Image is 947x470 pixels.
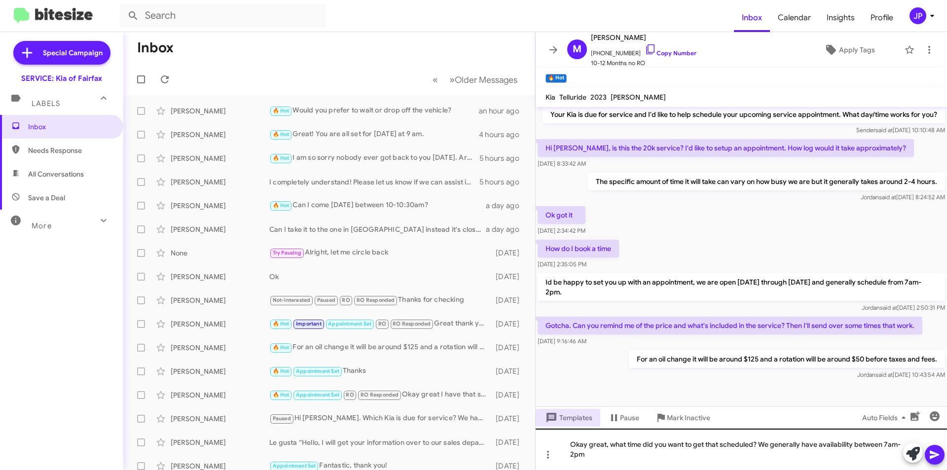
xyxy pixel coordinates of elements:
div: Thanks for checking [269,294,491,306]
div: a day ago [486,224,527,234]
div: Thanks [269,365,491,377]
button: JP [901,7,936,24]
span: Special Campaign [43,48,103,58]
button: Next [443,70,523,90]
div: [DATE] [491,437,527,447]
span: Save a Deal [28,193,65,203]
span: [DATE] 2:34:42 PM [538,227,585,234]
span: All Conversations [28,169,84,179]
p: For an oil change it will be around $125 and a rotation will be around $50 before taxes and fees. [629,350,945,368]
a: Copy Number [645,49,696,57]
span: Appointment Set [273,463,316,469]
span: Telluride [559,93,586,102]
button: Templates [536,409,600,427]
div: I am so sorry nobody ever got back to you [DATE]. Are you still looking to bring the vehicle in [... [269,152,479,164]
div: [PERSON_NAME] [171,106,269,116]
span: [DATE] 2:35:05 PM [538,260,586,268]
div: [DATE] [491,390,527,400]
div: [PERSON_NAME] [171,295,269,305]
h1: Inbox [137,40,174,56]
span: Auto Fields [862,409,910,427]
span: Apply Tags [839,41,875,59]
span: Important [296,321,322,327]
div: [DATE] [491,319,527,329]
span: Labels [32,99,60,108]
div: SERVICE: Kia of Fairfax [21,73,102,83]
p: Hi [PERSON_NAME], is this the 20k service? I'd like to setup an appointment. How log would it tak... [538,139,914,157]
button: Auto Fields [854,409,917,427]
div: [PERSON_NAME] [171,390,269,400]
nav: Page navigation example [427,70,523,90]
div: Can I take it to the one in [GEOGRAPHIC_DATA] instead it's closer? [269,224,486,234]
p: Ok got it [538,206,585,224]
a: Special Campaign [13,41,110,65]
p: Id be happy to set you up with an appointment, we are open [DATE] through [DATE] and generally sc... [538,273,945,301]
span: said at [875,371,893,378]
span: Appointment Set [296,368,339,374]
span: Try Pausing [273,250,301,256]
button: Mark Inactive [647,409,718,427]
span: Pause [620,409,639,427]
span: Paused [273,415,291,422]
span: 🔥 Hot [273,344,290,351]
span: said at [879,193,896,201]
div: 4 hours ago [479,130,527,140]
span: « [433,73,438,86]
div: Would you prefer to wait or drop off the vehicle? [269,105,479,116]
div: [PERSON_NAME] [171,414,269,424]
span: 🔥 Hot [273,368,290,374]
p: The specific amount of time it will take can vary on how busy we are but it generally takes aroun... [588,173,945,190]
span: 🔥 Hot [273,155,290,161]
div: [PERSON_NAME] [171,437,269,447]
span: Inbox [734,3,770,32]
div: [DATE] [491,272,527,282]
span: Jordan [DATE] 2:50:31 PM [862,304,945,311]
div: a day ago [486,201,527,211]
div: Okay great I have that scheduled for you! [269,389,491,400]
p: Gotcha. Can you remind me of the price and what's included in the service? Then I'll send over so... [538,317,922,334]
span: RO [378,321,386,327]
span: RO Responded [361,392,399,398]
a: Profile [863,3,901,32]
span: Not-Interested [273,297,311,303]
div: [PERSON_NAME] [171,224,269,234]
div: [DATE] [491,366,527,376]
span: Appointment Set [328,321,371,327]
a: Calendar [770,3,819,32]
span: Inbox [28,122,112,132]
span: RO [342,297,350,303]
span: Jordan [DATE] 8:24:52 AM [861,193,945,201]
div: None [171,248,269,258]
span: Needs Response [28,145,112,155]
div: [DATE] [491,295,527,305]
span: RO Responded [357,297,395,303]
div: [PERSON_NAME] [171,130,269,140]
div: 5 hours ago [479,177,527,187]
div: Hi [PERSON_NAME]. Which Kia is due for service? We have two. We just had the 2022 in this summer,... [269,413,491,424]
span: 🔥 Hot [273,202,290,209]
div: [PERSON_NAME] [171,153,269,163]
span: Sender [DATE] 10:10:48 AM [856,126,945,134]
div: [DATE] [491,343,527,353]
span: RO [346,392,354,398]
span: [DATE] 8:33:42 AM [538,160,586,167]
span: [PERSON_NAME] [611,93,666,102]
span: said at [880,304,897,311]
span: 🔥 Hot [273,131,290,138]
span: More [32,221,52,230]
div: [PERSON_NAME] [171,343,269,353]
span: 🔥 Hot [273,108,290,114]
span: said at [875,126,893,134]
small: 🔥 Hot [546,74,567,83]
span: Mark Inactive [667,409,710,427]
span: 2023 [590,93,607,102]
span: RO Responded [393,321,431,327]
div: Great! You are all set for [DATE] at 9 am. [269,129,479,140]
span: » [449,73,455,86]
span: Older Messages [455,74,517,85]
span: 🔥 Hot [273,321,290,327]
div: Can I come [DATE] between 10-10:30am? [269,200,486,211]
div: I completely understand! Please let us know if we can assist in any way [269,177,479,187]
span: Insights [819,3,863,32]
